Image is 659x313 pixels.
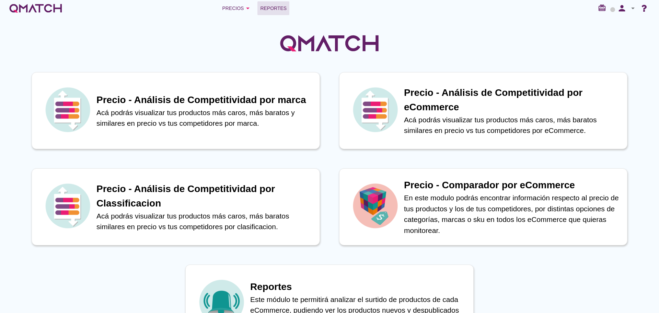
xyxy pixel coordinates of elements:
[222,4,252,12] div: Precios
[329,168,637,245] a: iconPrecio - Comparador por eCommerceEn este modulo podrás encontrar información respecto al prec...
[44,182,92,230] img: icon
[404,192,620,236] p: En este modulo podrás encontrar información respecto al precio de tus productos y los de tus comp...
[404,86,620,114] h1: Precio - Análisis de Competitividad por eCommerce
[598,4,609,12] i: redeem
[257,1,289,15] a: Reportes
[404,114,620,136] p: Acá podrás visualizar tus productos más caros, más baratos similares en precio vs tus competidore...
[8,1,63,15] a: white-qmatch-logo
[329,72,637,149] a: iconPrecio - Análisis de Competitividad por eCommerceAcá podrás visualizar tus productos más caro...
[351,86,399,134] img: icon
[404,178,620,192] h1: Precio - Comparador por eCommerce
[96,93,313,107] h1: Precio - Análisis de Competitividad por marca
[615,3,629,13] i: person
[351,182,399,230] img: icon
[96,182,313,211] h1: Precio - Análisis de Competitividad por Classificacion
[244,4,252,12] i: arrow_drop_down
[44,86,92,134] img: icon
[629,4,637,12] i: arrow_drop_down
[278,26,381,60] img: QMatchLogo
[96,107,313,129] p: Acá podrás visualizar tus productos más caros, más baratos y similares en precio vs tus competido...
[22,72,329,149] a: iconPrecio - Análisis de Competitividad por marcaAcá podrás visualizar tus productos más caros, m...
[217,1,257,15] button: Precios
[250,280,466,294] h1: Reportes
[22,168,329,245] a: iconPrecio - Análisis de Competitividad por ClassificacionAcá podrás visualizar tus productos más...
[96,211,313,232] p: Acá podrás visualizar tus productos más caros, más baratos similares en precio vs tus competidore...
[260,4,287,12] span: Reportes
